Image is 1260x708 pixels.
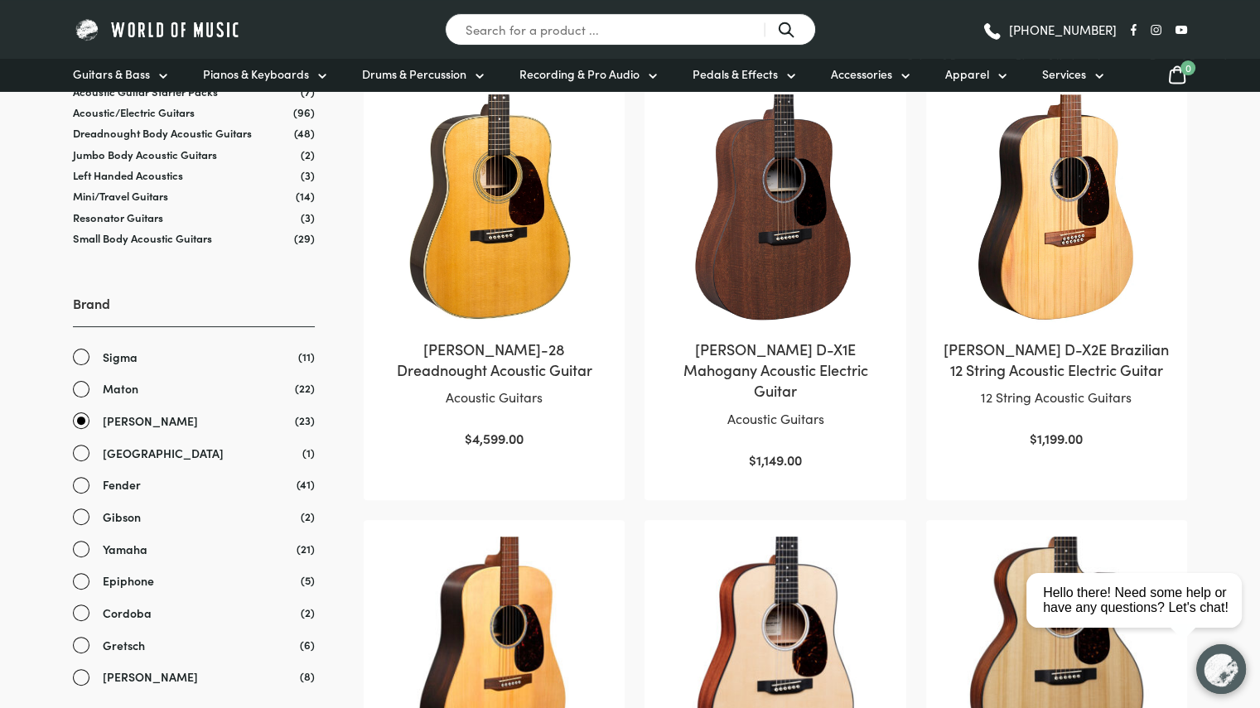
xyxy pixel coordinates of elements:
img: Martin D-28 Dreadnought Acoustic Guitar [380,94,608,322]
bdi: 4,599.00 [465,429,524,447]
span: (14) [296,189,315,203]
span: (48) [294,126,315,140]
span: (96) [293,105,315,119]
span: Sigma [103,348,138,367]
span: (29) [294,231,315,245]
span: Fender [103,475,141,494]
span: Apparel [945,65,989,83]
a: Resonator Guitars [73,210,163,225]
span: [PERSON_NAME] [103,667,198,686]
span: (1) [302,444,315,461]
a: Dreadnought Body Acoustic Guitars [73,125,252,141]
img: World of Music [73,17,243,42]
a: [PERSON_NAME] [73,667,315,686]
a: [PERSON_NAME] D-X1E Mahogany Acoustic Electric GuitarAcoustic Guitars $1,149.00 [661,94,889,471]
span: (6) [300,636,315,653]
span: [PERSON_NAME] [103,412,198,431]
h2: [PERSON_NAME] D-X2E Brazilian 12 String Acoustic Electric Guitar [943,339,1171,380]
span: (11) [298,348,315,365]
a: Epiphone [73,571,315,590]
p: 12 String Acoustic Guitars [943,387,1171,408]
span: (2) [301,147,315,161]
span: Services [1042,65,1086,83]
span: (2) [301,508,315,525]
a: Sigma [73,348,315,367]
a: [PERSON_NAME] [73,412,315,431]
a: Left Handed Acoustics [73,167,183,183]
span: (5) [301,571,315,589]
a: Gibson [73,508,315,527]
bdi: 1,149.00 [749,450,802,469]
span: (41) [297,475,315,493]
a: Acoustic Guitar Starter Packs [73,84,218,99]
span: Recording & Pro Audio [519,65,640,83]
span: $ [749,450,756,469]
a: Jumbo Body Acoustic Guitars [73,147,217,162]
span: $ [1030,429,1037,447]
span: Pianos & Keyboards [203,65,309,83]
span: [PHONE_NUMBER] [1009,23,1117,36]
a: [PERSON_NAME] D-X2E Brazilian 12 String Acoustic Electric Guitar12 String Acoustic Guitars $1,199.00 [943,94,1171,450]
span: Pedals & Effects [693,65,778,83]
span: (8) [300,667,315,685]
span: (23) [295,412,315,429]
a: Yamaha [73,540,315,559]
img: Martin D-X2E Brazilian 12 String Acoustic Electric Guitar Front [943,94,1171,322]
iframe: Chat with our support team [1020,526,1260,708]
bdi: 1,199.00 [1030,429,1083,447]
p: Acoustic Guitars [661,408,889,430]
a: Acoustic/Electric Guitars [73,104,195,120]
span: (7) [301,84,315,99]
a: Small Body Acoustic Guitars [73,230,212,246]
a: Gretsch [73,636,315,655]
a: Cordoba [73,604,315,623]
span: Gretsch [103,636,145,655]
a: [PHONE_NUMBER] [982,17,1117,42]
img: Martin-D-X1E Mahogany Front [661,94,889,322]
span: Accessories [831,65,892,83]
span: Drums & Percussion [362,65,466,83]
a: Maton [73,379,315,398]
span: $ [465,429,472,447]
span: (3) [301,168,315,182]
span: (2) [301,604,315,621]
span: Epiphone [103,571,154,590]
span: Maton [103,379,138,398]
h3: Brand [73,294,315,326]
h2: [PERSON_NAME]-28 Dreadnought Acoustic Guitar [380,339,608,380]
a: [PERSON_NAME]-28 Dreadnought Acoustic GuitarAcoustic Guitars $4,599.00 [380,94,608,450]
span: 0 [1180,60,1195,75]
a: Mini/Travel Guitars [73,188,168,204]
span: (3) [301,210,315,224]
div: Brand [73,294,315,686]
span: (21) [297,540,315,557]
a: [GEOGRAPHIC_DATA] [73,444,315,463]
span: [GEOGRAPHIC_DATA] [103,444,224,463]
p: Acoustic Guitars [380,387,608,408]
span: Guitars & Bass [73,65,150,83]
span: Cordoba [103,604,152,623]
input: Search for a product ... [445,13,816,46]
span: Yamaha [103,540,147,559]
span: (22) [295,379,315,397]
a: Fender [73,475,315,494]
span: Gibson [103,508,141,527]
h2: [PERSON_NAME] D-X1E Mahogany Acoustic Electric Guitar [661,339,889,402]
